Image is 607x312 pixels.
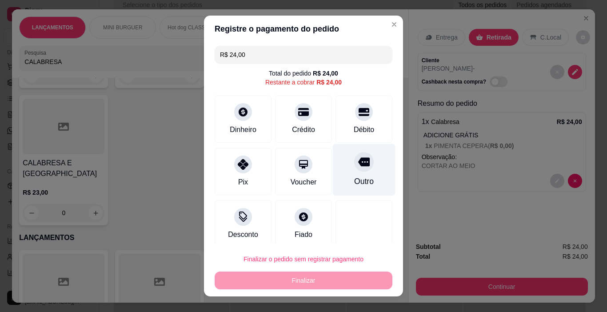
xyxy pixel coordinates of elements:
[354,176,374,187] div: Outro
[220,46,387,64] input: Ex.: hambúrguer de cordeiro
[269,69,338,78] div: Total do pedido
[291,177,317,188] div: Voucher
[295,229,312,240] div: Fiado
[230,124,256,135] div: Dinheiro
[387,17,401,32] button: Close
[313,69,338,78] div: R$ 24,00
[265,78,342,87] div: Restante a cobrar
[215,250,392,268] button: Finalizar o pedido sem registrar pagamento
[292,124,315,135] div: Crédito
[228,229,258,240] div: Desconto
[354,124,374,135] div: Débito
[204,16,403,42] header: Registre o pagamento do pedido
[238,177,248,188] div: Pix
[316,78,342,87] div: R$ 24,00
